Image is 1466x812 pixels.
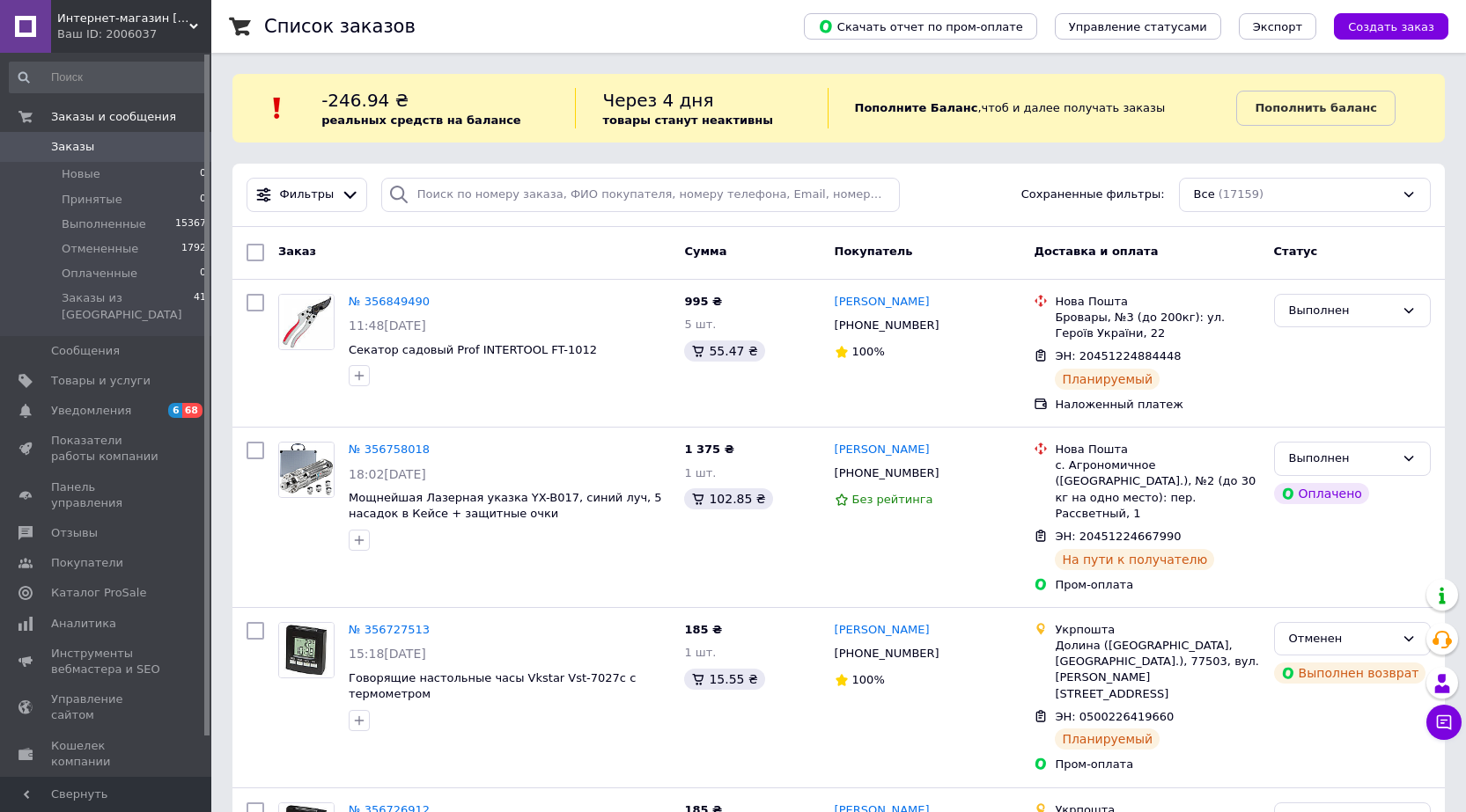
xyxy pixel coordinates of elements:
[278,622,335,678] a: Фото товару
[349,491,662,521] a: Мощнейшая Лазерная указка YX-B017, синий луч, 5 насадок в Кейсе + защитные очки
[51,555,123,571] span: Покупатели
[1255,101,1376,114] b: Пополнить баланс
[1055,369,1160,390] div: Планируемый
[831,314,943,337] div: [PHONE_NUMBER]
[1274,245,1318,258] span: Статус
[831,642,943,665] div: [PHONE_NUMBER]
[835,294,930,311] a: [PERSON_NAME]
[684,623,722,636] span: 185 ₴
[1055,577,1259,593] div: Пром-оплата
[182,403,203,418] span: 68
[51,738,163,770] span: Кошелек компании
[1055,710,1174,723] span: ЭН: 0500226419660
[1034,245,1158,258] span: Доставка и оплата
[1219,187,1264,201] span: (17159)
[62,241,138,257] span: Отмененные
[264,95,291,121] img: :exclamation:
[321,113,521,127] b: реальных средств на балансе
[1334,13,1448,40] button: Создать заказ
[831,462,943,485] div: [PHONE_NUMBER]
[181,241,206,257] span: 1792
[1055,622,1259,638] div: Укрпошта
[1274,662,1426,684] div: Выполнен возврат
[381,178,900,212] input: Поиск по номеру заказа, ФИО покупателя, номеру телефона, Email, номеру накладной
[278,442,335,498] a: Фото товару
[168,403,182,418] span: 6
[1289,450,1395,468] div: Выполнен
[684,466,716,479] span: 1 шт.
[57,26,211,42] div: Ваш ID: 2006037
[684,245,726,258] span: Сумма
[1055,757,1259,772] div: Пром-оплата
[349,343,597,356] a: Секатор садовый Prof INTERTOOL FT-1012
[684,646,716,659] span: 1 шт.
[1236,91,1395,126] a: Пополнить баланс
[280,187,335,203] span: Фильтры
[279,443,334,497] img: Фото товару
[684,669,764,690] div: 15.55 ₴
[349,443,430,456] a: № 356758018
[57,11,189,26] span: Интернет-магазин i-maxi.com.ua
[278,294,335,350] a: Фото товару
[1289,630,1395,648] div: Отменен
[51,343,120,359] span: Сообщения
[349,318,426,333] span: 11:48[DATE]
[835,622,930,639] a: [PERSON_NAME]
[279,623,334,677] img: Фото товару
[1274,483,1369,504] div: Оплачено
[1021,187,1165,203] span: Сохраненные фильтры:
[62,290,194,322] span: Заказы из [GEOGRAPHIC_DATA]
[684,443,733,456] span: 1 375 ₴
[684,295,722,308] span: 995 ₴
[1055,638,1259,702] div: Долина ([GEOGRAPHIC_DATA], [GEOGRAPHIC_DATA].), 77503, вул. [PERSON_NAME][STREET_ADDRESS]
[62,266,137,282] span: Оплаченные
[852,673,885,686] span: 100%
[1055,310,1259,341] div: Бровары, №3 (до 200кг): ул. Героїв України, 22
[1316,19,1448,33] a: Создать заказ
[264,16,416,37] h1: Список заказов
[62,216,146,232] span: Выполненные
[684,488,772,509] div: 102.85 ₴
[51,646,163,677] span: Инструменты вебмастера и SEO
[602,113,773,127] b: товары станут неактивны
[51,373,151,389] span: Товары и услуги
[684,340,764,362] div: 55.47 ₴
[51,139,94,155] span: Заказы
[62,192,122,208] span: Принятые
[835,245,913,258] span: Покупатель
[51,109,176,125] span: Заказы и сообщения
[349,623,430,636] a: № 356727513
[1055,728,1160,750] div: Планируемый
[835,442,930,458] a: [PERSON_NAME]
[51,403,131,419] span: Уведомления
[602,90,713,111] span: Через 4 дня
[1253,20,1302,33] span: Экспорт
[62,166,100,182] span: Новые
[51,585,146,601] span: Каталог ProSale
[349,671,636,701] a: Говорящие настольные часы Vkstar Vst-7027c с термометром
[51,479,163,511] span: Панель управления
[200,266,206,282] span: 0
[1055,349,1181,362] span: ЭН: 20451224884448
[175,216,206,232] span: 15367
[1055,294,1259,310] div: Нова Пошта
[278,245,316,258] span: Заказ
[1055,457,1259,522] div: с. Агрономичное ([GEOGRAPHIC_DATA].), №2 (до 30 кг на одно место): пер. Рассветный, 1
[852,493,933,506] span: Без рейтинга
[51,525,98,541] span: Отзывы
[279,295,334,349] img: Фото товару
[349,467,426,481] span: 18:02[DATE]
[200,192,206,208] span: 0
[684,318,716,331] span: 5 шт.
[828,88,1237,128] div: , чтоб и далее получать заказы
[51,616,116,632] span: Аналитика
[349,295,430,308] a: № 356849490
[200,166,206,182] span: 0
[194,290,206,322] span: 41
[1069,20,1207,33] span: Управление статусами
[1348,20,1434,33] span: Создать заказ
[9,62,208,93] input: Поиск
